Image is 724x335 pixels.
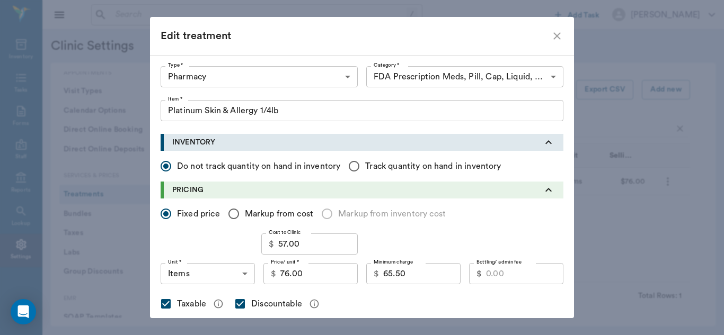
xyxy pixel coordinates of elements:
[245,207,313,220] span: Markup from cost
[551,30,563,42] button: close
[271,258,299,266] label: Price/ unit *
[11,299,36,324] div: Open Intercom Messenger
[366,66,563,87] div: FDA Prescription Meds, Pill, Cap, Liquid, Etc.
[338,207,446,220] span: Markup from inventory cost
[172,137,215,148] p: INVENTORY
[383,263,461,284] input: 0.00
[172,185,204,196] p: PRICING
[168,95,183,103] label: Item *
[374,258,413,266] label: Minimum charge
[177,297,206,310] span: Taxable
[278,233,358,255] input: 0.00
[161,263,255,284] div: Items
[168,61,183,69] label: Type *
[210,296,226,312] button: message
[374,267,379,280] p: $
[251,297,302,310] span: Discountable
[161,28,551,44] div: Edit treatment
[374,61,400,69] label: Category *
[177,207,220,220] span: Fixed price
[306,296,322,312] button: message
[161,66,358,87] div: Pharmacy
[486,263,563,284] input: 0.00
[476,267,482,280] p: $
[280,263,358,284] input: 0.00
[476,258,522,266] label: Bottling/ admin fee
[168,258,181,266] label: Unit *
[269,229,301,236] label: Cost to Clinic
[365,160,501,173] span: Track quantity on hand in inventory
[177,160,340,173] span: Do not track quantity on hand in inventory
[271,267,276,280] p: $
[269,238,274,250] p: $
